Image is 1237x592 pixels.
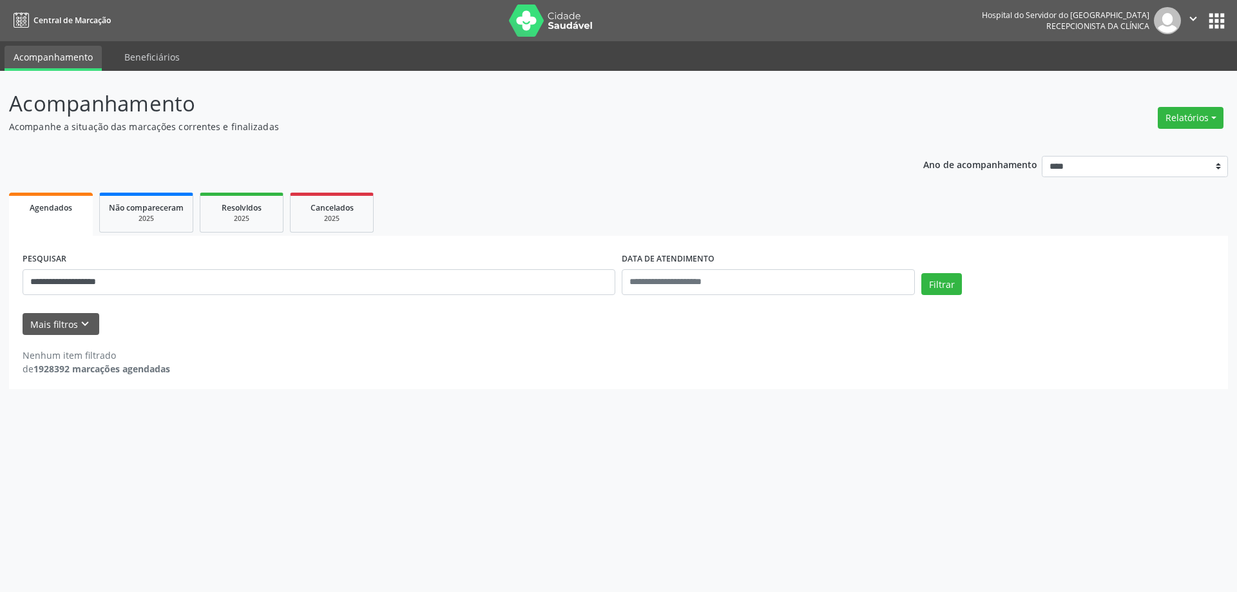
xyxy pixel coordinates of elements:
button: Filtrar [921,273,962,295]
span: Resolvidos [222,202,262,213]
button: apps [1205,10,1228,32]
a: Beneficiários [115,46,189,68]
p: Acompanhe a situação das marcações correntes e finalizadas [9,120,862,133]
img: img [1154,7,1181,34]
button: Mais filtroskeyboard_arrow_down [23,313,99,336]
a: Acompanhamento [5,46,102,71]
strong: 1928392 marcações agendadas [34,363,170,375]
span: Central de Marcação [34,15,111,26]
button: Relatórios [1158,107,1223,129]
span: Recepcionista da clínica [1046,21,1149,32]
div: 2025 [209,214,274,224]
button:  [1181,7,1205,34]
p: Acompanhamento [9,88,862,120]
span: Não compareceram [109,202,184,213]
label: PESQUISAR [23,249,66,269]
i: keyboard_arrow_down [78,317,92,331]
label: DATA DE ATENDIMENTO [622,249,714,269]
div: de [23,362,170,376]
a: Central de Marcação [9,10,111,31]
div: 2025 [109,214,184,224]
div: Nenhum item filtrado [23,349,170,362]
span: Agendados [30,202,72,213]
div: 2025 [300,214,364,224]
i:  [1186,12,1200,26]
span: Cancelados [311,202,354,213]
p: Ano de acompanhamento [923,156,1037,172]
div: Hospital do Servidor do [GEOGRAPHIC_DATA] [982,10,1149,21]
